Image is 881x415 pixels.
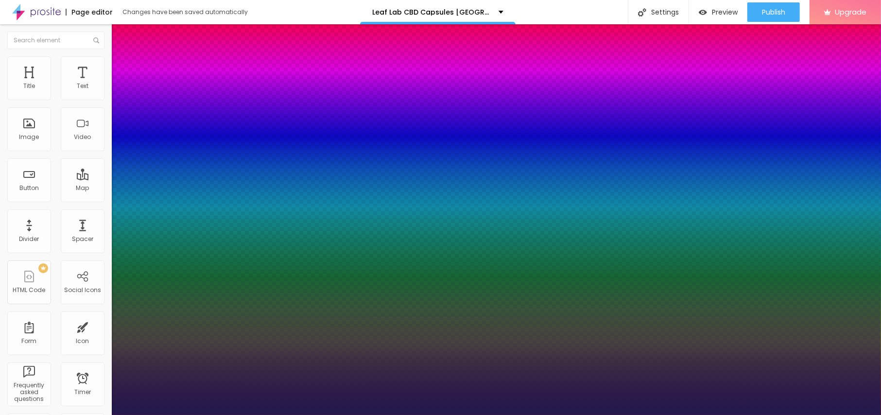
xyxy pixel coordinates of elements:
[372,9,491,16] p: Leaf Lab CBD Capsules [GEOGRAPHIC_DATA]
[835,8,866,16] span: Upgrade
[19,134,39,140] div: Image
[13,287,46,294] div: HTML Code
[762,8,785,16] span: Publish
[66,9,113,16] div: Page editor
[712,8,738,16] span: Preview
[122,9,248,15] div: Changes have been saved automatically
[77,83,88,89] div: Text
[64,287,101,294] div: Social Icons
[689,2,747,22] button: Preview
[93,37,99,43] img: Icone
[638,8,646,17] img: Icone
[74,134,91,140] div: Video
[10,382,48,403] div: Frequently asked questions
[76,338,89,345] div: Icon
[747,2,800,22] button: Publish
[7,32,104,49] input: Search element
[23,83,35,89] div: Title
[76,185,89,191] div: Map
[72,236,93,242] div: Spacer
[19,236,39,242] div: Divider
[74,389,91,396] div: Timer
[19,185,39,191] div: Button
[22,338,37,345] div: Form
[699,8,707,17] img: view-1.svg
